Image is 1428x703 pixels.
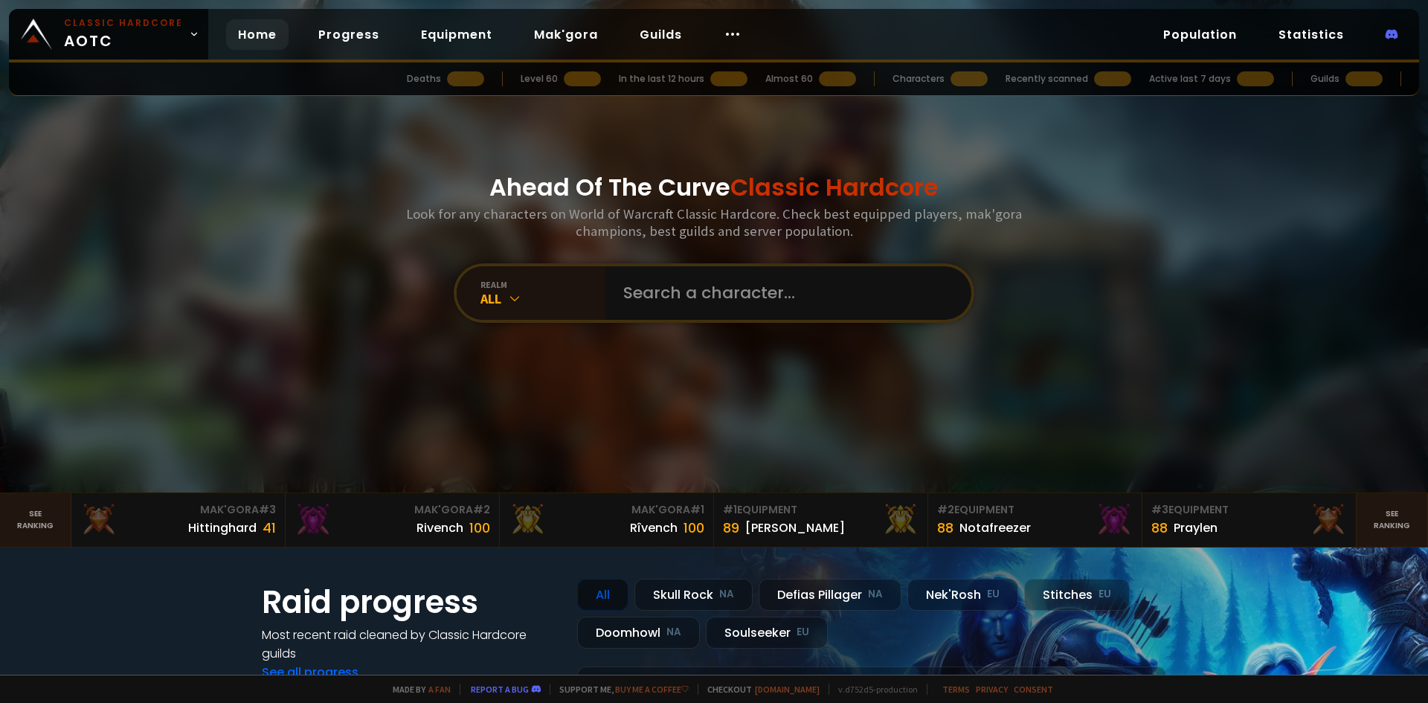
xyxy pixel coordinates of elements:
[71,493,286,547] a: Mak'Gora#3Hittinghard41
[723,502,919,518] div: Equipment
[723,518,739,538] div: 89
[1267,19,1356,50] a: Statistics
[1151,518,1168,538] div: 88
[614,266,953,320] input: Search a character...
[1174,519,1218,537] div: Praylen
[259,502,276,517] span: # 3
[226,19,289,50] a: Home
[64,16,183,52] span: AOTC
[1310,72,1339,86] div: Guilds
[666,625,681,640] small: NA
[262,579,559,626] h1: Raid progress
[628,19,694,50] a: Guilds
[684,518,704,538] div: 100
[1014,684,1053,695] a: Consent
[765,72,813,86] div: Almost 60
[829,684,918,695] span: v. d752d5 - production
[64,16,183,30] small: Classic Hardcore
[1151,502,1347,518] div: Equipment
[690,502,704,517] span: # 1
[471,684,529,695] a: Report a bug
[262,664,358,681] a: See all progress
[630,519,678,537] div: Rîvench
[1024,579,1130,611] div: Stitches
[706,617,828,649] div: Soulseeker
[500,493,714,547] a: Mak'Gora#1Rîvench100
[9,9,208,60] a: Classic HardcoreAOTC
[263,518,276,538] div: 41
[714,493,928,547] a: #1Equipment89[PERSON_NAME]
[937,502,1133,518] div: Equipment
[409,19,504,50] a: Equipment
[892,72,945,86] div: Characters
[1142,493,1357,547] a: #3Equipment88Praylen
[987,587,1000,602] small: EU
[469,518,490,538] div: 100
[577,617,700,649] div: Doomhowl
[937,502,954,517] span: # 2
[1151,19,1249,50] a: Population
[428,684,451,695] a: a fan
[759,579,901,611] div: Defias Pillager
[1149,72,1231,86] div: Active last 7 days
[295,502,490,518] div: Mak'Gora
[797,625,809,640] small: EU
[942,684,970,695] a: Terms
[730,170,939,204] span: Classic Hardcore
[719,587,734,602] small: NA
[286,493,500,547] a: Mak'Gora#2Rivench100
[868,587,883,602] small: NA
[745,519,845,537] div: [PERSON_NAME]
[188,519,257,537] div: Hittinghard
[907,579,1018,611] div: Nek'Rosh
[480,290,605,307] div: All
[928,493,1142,547] a: #2Equipment88Notafreezer
[1357,493,1428,547] a: Seeranking
[937,518,953,538] div: 88
[384,684,451,695] span: Made by
[698,684,820,695] span: Checkout
[755,684,820,695] a: [DOMAIN_NAME]
[521,72,558,86] div: Level 60
[577,579,628,611] div: All
[1099,587,1111,602] small: EU
[976,684,1008,695] a: Privacy
[634,579,753,611] div: Skull Rock
[473,502,490,517] span: # 2
[416,519,463,537] div: Rivench
[480,279,605,290] div: realm
[615,684,689,695] a: Buy me a coffee
[723,502,737,517] span: # 1
[619,72,704,86] div: In the last 12 hours
[400,205,1028,240] h3: Look for any characters on World of Warcraft Classic Hardcore. Check best equipped players, mak'g...
[262,626,559,663] h4: Most recent raid cleaned by Classic Hardcore guilds
[306,19,391,50] a: Progress
[80,502,276,518] div: Mak'Gora
[1006,72,1088,86] div: Recently scanned
[489,170,939,205] h1: Ahead Of The Curve
[509,502,704,518] div: Mak'Gora
[522,19,610,50] a: Mak'gora
[407,72,441,86] div: Deaths
[959,519,1031,537] div: Notafreezer
[550,684,689,695] span: Support me,
[1151,502,1168,517] span: # 3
